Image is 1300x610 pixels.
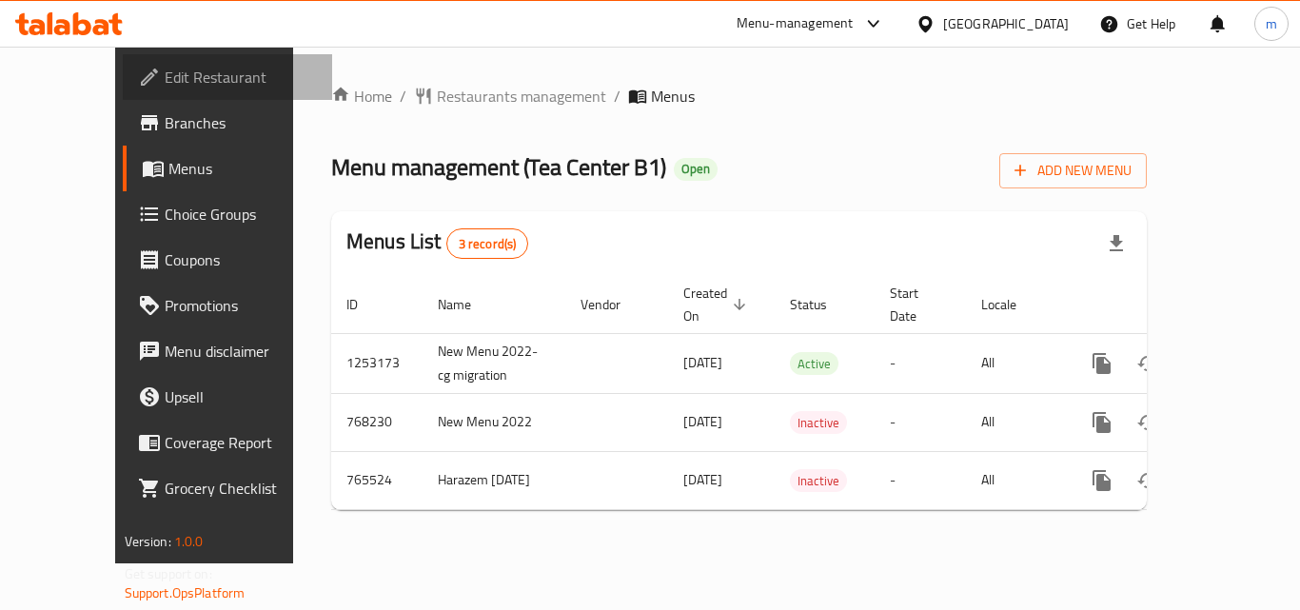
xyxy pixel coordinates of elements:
td: Harazem [DATE] [423,451,565,509]
a: Restaurants management [414,85,606,108]
button: Change Status [1125,341,1171,386]
span: Version: [125,529,171,554]
div: Inactive [790,411,847,434]
td: New Menu 2022-cg migration [423,333,565,393]
span: Name [438,293,496,316]
a: Promotions [123,283,332,328]
span: Branches [165,111,317,134]
td: All [966,451,1064,509]
table: enhanced table [331,276,1277,510]
a: Edit Restaurant [123,54,332,100]
td: 1253173 [331,333,423,393]
span: ID [346,293,383,316]
td: All [966,393,1064,451]
a: Home [331,85,392,108]
span: Vendor [581,293,645,316]
a: Upsell [123,374,332,420]
a: Menus [123,146,332,191]
div: Active [790,352,838,375]
td: - [875,451,966,509]
span: m [1266,13,1277,34]
td: - [875,393,966,451]
div: [GEOGRAPHIC_DATA] [943,13,1069,34]
span: Grocery Checklist [165,477,317,500]
span: [DATE] [683,467,722,492]
div: Export file [1093,221,1139,266]
span: Status [790,293,852,316]
button: Change Status [1125,458,1171,503]
span: Add New Menu [1014,159,1132,183]
span: Menu management ( Tea Center B1 ) [331,146,666,188]
span: Coverage Report [165,431,317,454]
span: Get support on: [125,561,212,586]
span: Inactive [790,412,847,434]
h2: Menus List [346,227,528,259]
button: Add New Menu [999,153,1147,188]
button: more [1079,400,1125,445]
a: Coverage Report [123,420,332,465]
td: - [875,333,966,393]
span: Coupons [165,248,317,271]
li: / [614,85,620,108]
span: Upsell [165,385,317,408]
span: Menu disclaimer [165,340,317,363]
a: Grocery Checklist [123,465,332,511]
span: Promotions [165,294,317,317]
a: Support.OpsPlatform [125,580,246,605]
td: All [966,333,1064,393]
span: Edit Restaurant [165,66,317,89]
span: Menus [168,157,317,180]
button: more [1079,458,1125,503]
div: Open [674,158,718,181]
span: [DATE] [683,350,722,375]
span: [DATE] [683,409,722,434]
td: 768230 [331,393,423,451]
button: Change Status [1125,400,1171,445]
span: Inactive [790,470,847,492]
a: Coupons [123,237,332,283]
span: Created On [683,282,752,327]
nav: breadcrumb [331,85,1147,108]
button: more [1079,341,1125,386]
span: Menus [651,85,695,108]
td: New Menu 2022 [423,393,565,451]
span: Open [674,161,718,177]
a: Menu disclaimer [123,328,332,374]
th: Actions [1064,276,1277,334]
li: / [400,85,406,108]
a: Branches [123,100,332,146]
span: Choice Groups [165,203,317,226]
span: Active [790,353,838,375]
span: 3 record(s) [447,235,528,253]
span: Locale [981,293,1041,316]
span: 1.0.0 [174,529,204,554]
td: 765524 [331,451,423,509]
div: Menu-management [737,12,854,35]
span: Start Date [890,282,943,327]
div: Inactive [790,469,847,492]
a: Choice Groups [123,191,332,237]
span: Restaurants management [437,85,606,108]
